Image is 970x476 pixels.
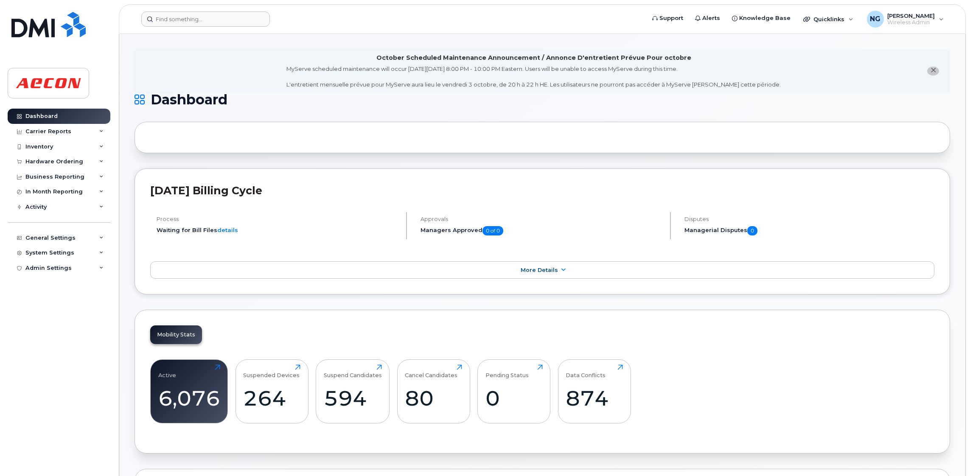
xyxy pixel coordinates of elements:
[747,226,757,235] span: 0
[421,226,663,235] h5: Managers Approved
[684,226,934,235] h5: Managerial Disputes
[157,226,399,234] li: Waiting for Bill Files
[324,364,382,378] div: Suspend Candidates
[243,386,300,411] div: 264
[376,53,691,62] div: October Scheduled Maintenance Announcement / Annonce D'entretient Prévue Pour octobre
[405,364,462,419] a: Cancel Candidates80
[150,184,934,197] h2: [DATE] Billing Cycle
[521,267,558,273] span: More Details
[405,386,462,411] div: 80
[158,364,176,378] div: Active
[158,386,220,411] div: 6,076
[158,364,220,419] a: Active6,076
[324,386,382,411] div: 594
[566,364,606,378] div: Data Conflicts
[243,364,300,378] div: Suspended Devices
[485,364,529,378] div: Pending Status
[566,364,623,419] a: Data Conflicts874
[286,65,781,89] div: MyServe scheduled maintenance will occur [DATE][DATE] 8:00 PM - 10:00 PM Eastern. Users will be u...
[324,364,382,419] a: Suspend Candidates594
[243,364,300,419] a: Suspended Devices264
[927,67,939,76] button: close notification
[482,226,503,235] span: 0 of 0
[485,364,543,419] a: Pending Status0
[217,227,238,233] a: details
[485,386,543,411] div: 0
[157,216,399,222] h4: Process
[421,216,663,222] h4: Approvals
[151,93,227,106] span: Dashboard
[684,216,934,222] h4: Disputes
[405,364,457,378] div: Cancel Candidates
[566,386,623,411] div: 874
